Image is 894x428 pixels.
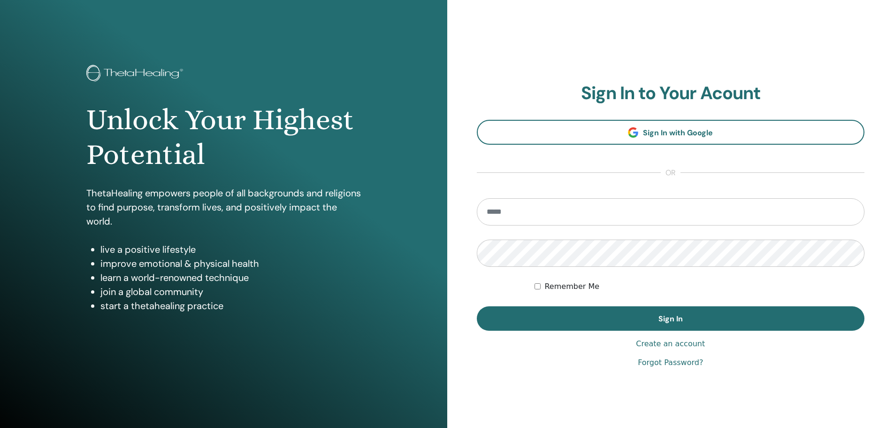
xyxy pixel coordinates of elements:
li: join a global community [100,285,361,299]
li: learn a world-renowned technique [100,271,361,285]
a: Create an account [636,338,705,350]
span: Sign In [658,314,683,324]
span: or [661,167,680,179]
a: Forgot Password? [638,357,703,368]
p: ThetaHealing empowers people of all backgrounds and religions to find purpose, transform lives, a... [86,186,361,228]
span: Sign In with Google [643,128,713,138]
h1: Unlock Your Highest Potential [86,102,361,172]
li: start a thetahealing practice [100,299,361,313]
label: Remember Me [544,281,599,292]
button: Sign In [477,306,865,331]
a: Sign In with Google [477,120,865,145]
li: improve emotional & physical health [100,257,361,271]
div: Keep me authenticated indefinitely or until I manually logout [535,281,864,292]
h2: Sign In to Your Acount [477,83,865,104]
li: live a positive lifestyle [100,242,361,257]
